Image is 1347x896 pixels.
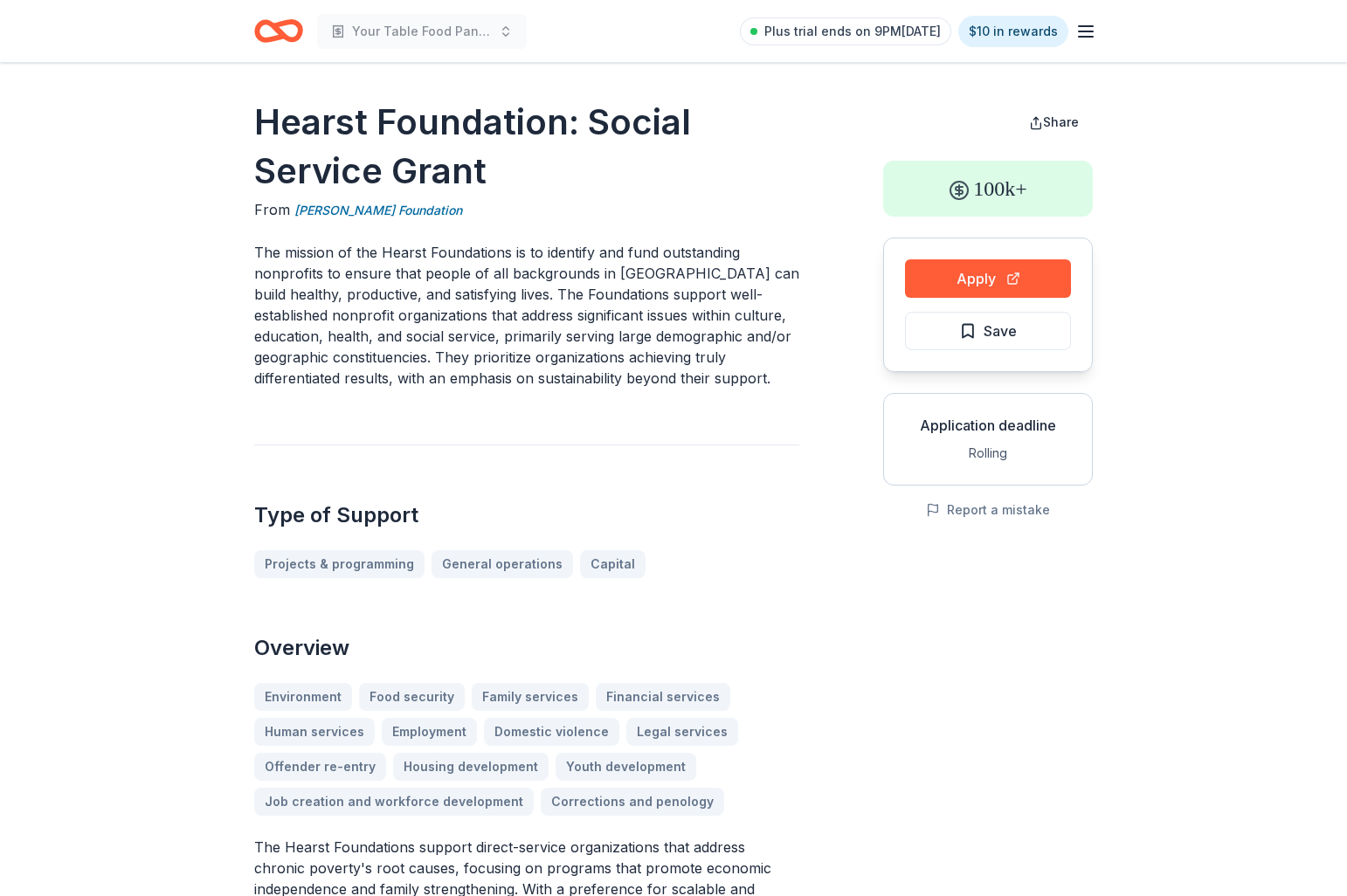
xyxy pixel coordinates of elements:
[254,10,303,52] a: Home
[898,443,1078,464] div: Rolling
[905,312,1071,350] button: Save
[254,634,799,662] h2: Overview
[883,161,1093,217] div: 100k+
[254,550,425,578] a: Projects & programming
[1043,114,1079,129] span: Share
[294,200,462,221] a: [PERSON_NAME] Foundation
[764,21,941,42] span: Plus trial ends on 9PM[DATE]
[317,14,527,49] button: Your Table Food Pantry
[254,98,799,196] h1: Hearst Foundation: Social Service Grant
[898,415,1078,436] div: Application deadline
[580,550,646,578] a: Capital
[254,199,799,221] div: From
[1015,105,1093,140] button: Share
[352,21,492,42] span: Your Table Food Pantry
[905,259,1071,298] button: Apply
[254,242,799,389] p: The mission of the Hearst Foundations is to identify and fund outstanding nonprofits to ensure th...
[740,17,951,45] a: Plus trial ends on 9PM[DATE]
[432,550,573,578] a: General operations
[926,500,1050,520] button: Report a mistake
[984,320,1017,342] span: Save
[958,16,1068,47] a: $10 in rewards
[254,501,799,529] h2: Type of Support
